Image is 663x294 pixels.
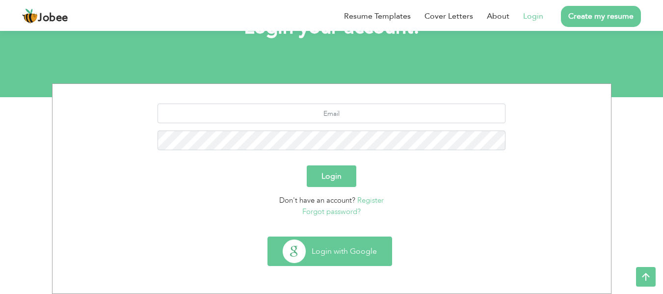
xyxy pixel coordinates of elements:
input: Email [158,104,505,123]
span: Jobee [38,13,68,24]
a: Create my resume [561,6,641,27]
span: Don't have an account? [279,195,355,205]
a: Login [523,10,543,22]
a: Resume Templates [344,10,411,22]
button: Login with Google [268,237,392,266]
a: About [487,10,509,22]
button: Login [307,165,356,187]
a: Cover Letters [424,10,473,22]
a: Register [357,195,384,205]
h1: Login your account. [67,15,597,40]
img: jobee.io [22,8,38,24]
a: Forgot password? [302,207,361,216]
a: Jobee [22,8,68,24]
